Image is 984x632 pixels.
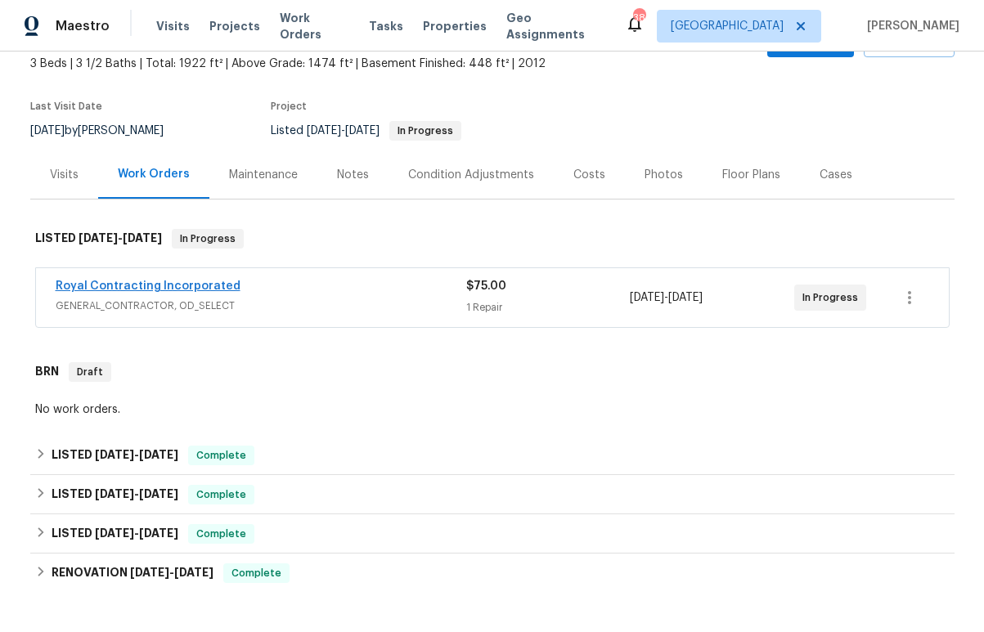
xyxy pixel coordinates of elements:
[79,232,118,244] span: [DATE]
[345,125,380,137] span: [DATE]
[337,167,369,183] div: Notes
[30,125,65,137] span: [DATE]
[52,485,178,504] h6: LISTED
[56,298,466,314] span: GENERAL_CONTRACTOR, OD_SELECT
[30,213,955,265] div: LISTED [DATE]-[DATE]In Progress
[307,125,380,137] span: -
[630,289,703,306] span: -
[271,101,307,111] span: Project
[139,488,178,500] span: [DATE]
[408,167,534,183] div: Condition Adjustments
[280,10,349,43] span: Work Orders
[130,567,169,578] span: [DATE]
[95,449,134,460] span: [DATE]
[56,280,240,292] a: Royal Contracting Incorporated
[645,167,683,183] div: Photos
[630,292,664,303] span: [DATE]
[671,18,784,34] span: [GEOGRAPHIC_DATA]
[229,167,298,183] div: Maintenance
[35,401,950,418] div: No work orders.
[50,167,79,183] div: Visits
[95,527,178,539] span: -
[30,554,955,593] div: RENOVATION [DATE]-[DATE]Complete
[139,449,178,460] span: [DATE]
[722,167,780,183] div: Floor Plans
[820,167,852,183] div: Cases
[52,563,213,583] h6: RENOVATION
[860,18,959,34] span: [PERSON_NAME]
[35,362,59,382] h6: BRN
[95,527,134,539] span: [DATE]
[95,488,178,500] span: -
[466,299,631,316] div: 1 Repair
[30,436,955,475] div: LISTED [DATE]-[DATE]Complete
[30,346,955,398] div: BRN Draft
[118,166,190,182] div: Work Orders
[506,10,605,43] span: Geo Assignments
[668,292,703,303] span: [DATE]
[30,475,955,514] div: LISTED [DATE]-[DATE]Complete
[30,514,955,554] div: LISTED [DATE]-[DATE]Complete
[30,121,183,141] div: by [PERSON_NAME]
[95,449,178,460] span: -
[30,56,623,72] span: 3 Beds | 3 1/2 Baths | Total: 1922 ft² | Above Grade: 1474 ft² | Basement Finished: 448 ft² | 2012
[369,20,403,32] span: Tasks
[190,526,253,542] span: Complete
[95,488,134,500] span: [DATE]
[423,18,487,34] span: Properties
[52,446,178,465] h6: LISTED
[130,567,213,578] span: -
[190,486,253,503] span: Complete
[190,447,253,464] span: Complete
[173,231,242,247] span: In Progress
[123,232,162,244] span: [DATE]
[70,364,110,380] span: Draft
[209,18,260,34] span: Projects
[35,229,162,249] h6: LISTED
[156,18,190,34] span: Visits
[225,565,288,581] span: Complete
[307,125,341,137] span: [DATE]
[52,524,178,544] h6: LISTED
[466,280,506,292] span: $75.00
[56,18,110,34] span: Maestro
[802,289,865,306] span: In Progress
[30,101,102,111] span: Last Visit Date
[174,567,213,578] span: [DATE]
[633,10,645,26] div: 38
[391,126,460,136] span: In Progress
[271,125,461,137] span: Listed
[79,232,162,244] span: -
[139,527,178,539] span: [DATE]
[573,167,605,183] div: Costs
